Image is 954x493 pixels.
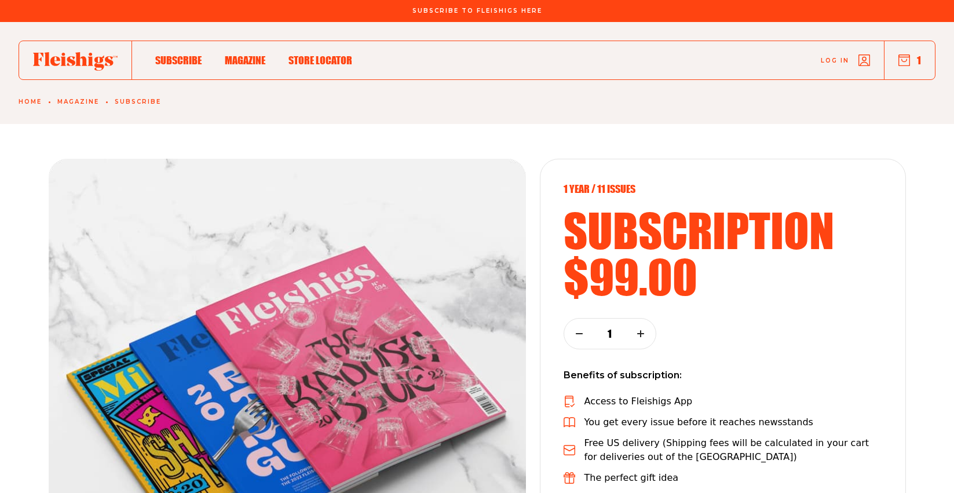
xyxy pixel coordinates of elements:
a: Subscribe [155,52,202,68]
h2: $99.00 [564,253,882,300]
p: Access to Fleishigs App [584,395,693,408]
span: Subscribe To Fleishigs Here [412,8,542,14]
span: Magazine [225,54,265,67]
h2: subscription [564,207,882,253]
p: You get every issue before it reaches newsstands [584,415,813,429]
a: Magazine [57,98,99,105]
span: Subscribe [155,54,202,67]
span: Log in [821,56,849,65]
a: Subscribe To Fleishigs Here [410,8,544,13]
a: Home [19,98,42,105]
a: Subscribe [115,98,161,105]
a: Store locator [288,52,352,68]
p: The perfect gift idea [584,471,679,485]
a: Magazine [225,52,265,68]
p: 1 year / 11 Issues [564,182,882,195]
span: Store locator [288,54,352,67]
p: Benefits of subscription: [564,368,882,383]
button: 1 [898,54,921,67]
a: Log in [821,54,870,66]
p: 1 [602,327,617,340]
p: Free US delivery (Shipping fees will be calculated in your cart for deliveries out of the [GEOGRA... [584,436,882,464]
